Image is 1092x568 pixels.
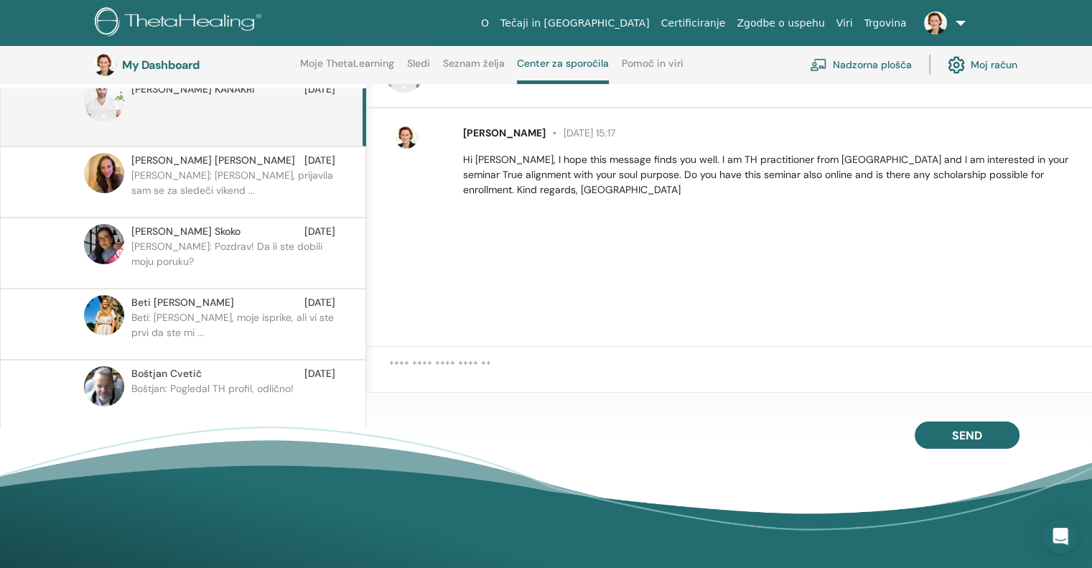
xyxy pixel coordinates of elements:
[131,310,340,353] p: Beti: [PERSON_NAME], moje isprike, ali vi ste prvi da ste mi ...
[131,82,254,97] span: [PERSON_NAME] KANAKRI
[952,428,982,443] span: Send
[407,57,430,80] a: Sledi
[84,153,124,193] img: default.jpg
[948,49,1017,80] a: Moj račun
[546,126,615,139] span: [DATE] 15:17
[622,57,683,80] a: Pomoč in viri
[304,153,335,168] span: [DATE]
[924,11,947,34] img: default.jpg
[300,57,394,80] a: Moje ThetaLearning
[831,10,859,37] a: Viri
[915,422,1019,449] button: Send
[395,126,418,149] img: default.jpg
[304,295,335,310] span: [DATE]
[84,366,124,406] img: default.jpg
[304,82,335,97] span: [DATE]
[131,153,295,168] span: [PERSON_NAME] [PERSON_NAME]
[122,58,266,72] h3: My Dashboard
[810,58,827,71] img: chalkboard-teacher.svg
[463,126,546,139] span: [PERSON_NAME]
[131,381,340,424] p: Boštjan: Pogledal TH profil, odlično!
[131,366,202,381] span: Boštjan Cvetič
[95,7,266,39] img: logo.png
[304,366,335,381] span: [DATE]
[84,224,124,264] img: default.png
[84,295,124,335] img: default.jpg
[655,10,732,37] a: Certificiranje
[858,10,912,37] a: Trgovina
[517,57,609,84] a: Center za sporočila
[475,10,495,37] a: O
[131,295,234,310] span: Beti [PERSON_NAME]
[84,82,124,122] img: default.jpg
[443,57,505,80] a: Seznam želja
[131,168,340,211] p: [PERSON_NAME]: [PERSON_NAME], prijavila sam se za sledeči vikend ...
[495,10,655,37] a: Tečaji in [GEOGRAPHIC_DATA]
[1043,519,1078,554] div: Open Intercom Messenger
[93,53,116,76] img: default.jpg
[810,49,912,80] a: Nadzorna plošča
[131,224,241,239] span: [PERSON_NAME] Skoko
[304,224,335,239] span: [DATE]
[131,239,340,282] p: [PERSON_NAME]: Pozdrav! Da li ste dobili moju poruku?
[731,10,830,37] a: Zgodbe o uspehu
[948,52,965,77] img: cog.svg
[463,152,1075,197] p: Hi [PERSON_NAME], I hope this message finds you well. I am TH practitioner from [GEOGRAPHIC_DATA]...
